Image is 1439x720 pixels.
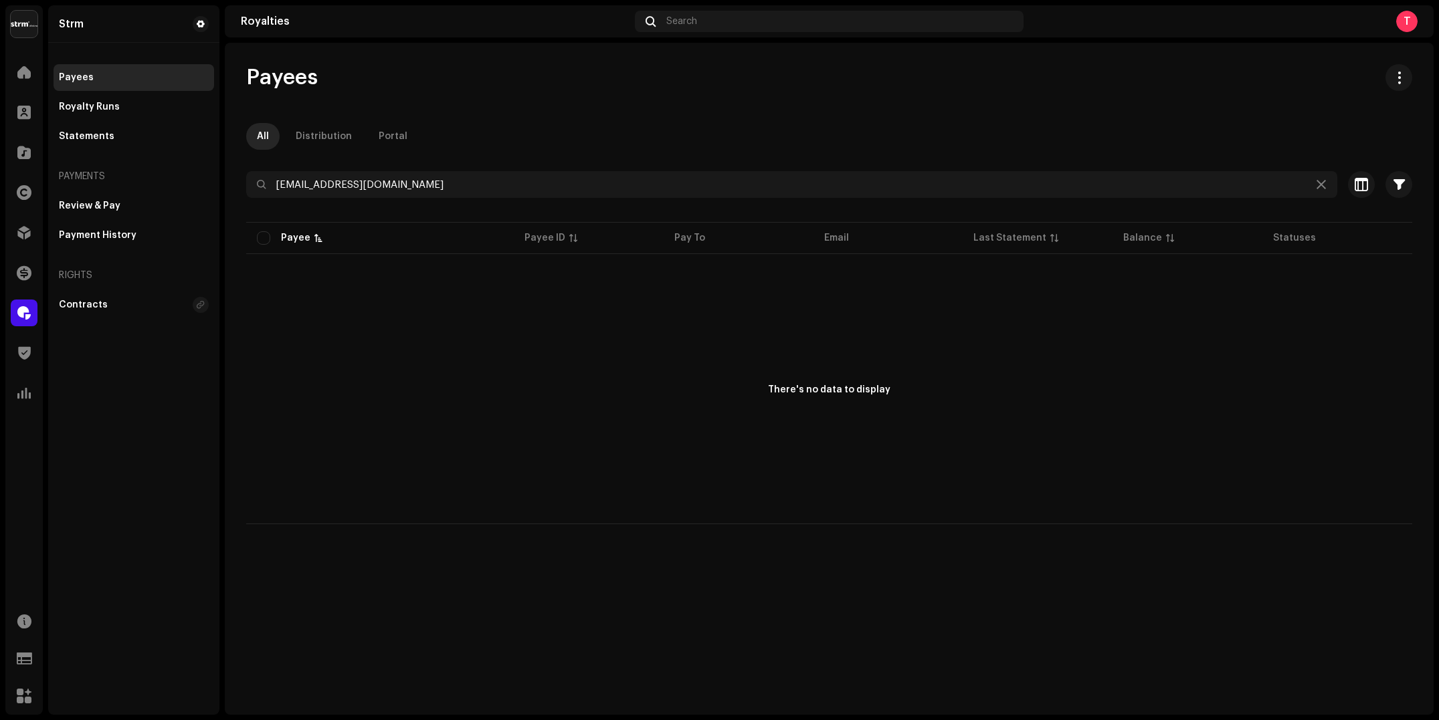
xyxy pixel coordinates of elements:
[54,291,214,318] re-m-nav-item: Contracts
[59,230,136,241] div: Payment History
[59,131,114,142] div: Statements
[54,64,214,91] re-m-nav-item: Payees
[59,19,84,29] div: Strm
[246,64,318,91] span: Payees
[246,171,1337,198] input: Search
[59,299,108,310] div: Contracts
[54,94,214,120] re-m-nav-item: Royalty Runs
[666,16,697,27] span: Search
[768,383,890,397] div: There's no data to display
[296,123,352,150] div: Distribution
[257,123,269,150] div: All
[54,222,214,249] re-m-nav-item: Payment History
[59,201,120,211] div: Review & Pay
[59,72,94,83] div: Payees
[11,11,37,37] img: 408b884b-546b-4518-8448-1008f9c76b02
[241,16,630,27] div: Royalties
[59,102,120,112] div: Royalty Runs
[379,123,407,150] div: Portal
[54,193,214,219] re-m-nav-item: Review & Pay
[1396,11,1418,32] div: T
[54,160,214,193] re-a-nav-header: Payments
[54,123,214,150] re-m-nav-item: Statements
[54,259,214,291] re-a-nav-header: Rights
